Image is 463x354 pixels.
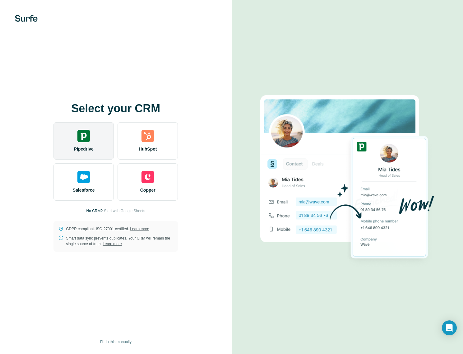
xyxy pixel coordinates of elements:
[141,130,154,142] img: hubspot's logo
[141,171,154,183] img: copper's logo
[139,146,157,152] span: HubSpot
[53,102,178,115] h1: Select your CRM
[96,337,136,347] button: I’ll do this manually
[66,226,149,232] p: GDPR compliant. ISO-27001 certified.
[103,242,122,246] a: Learn more
[104,208,145,214] button: Start with Google Sheets
[77,130,90,142] img: pipedrive's logo
[15,15,38,22] img: Surfe's logo
[442,320,457,335] div: Open Intercom Messenger
[130,227,149,231] a: Learn more
[66,235,173,247] p: Smart data sync prevents duplicates. Your CRM will remain the single source of truth.
[86,208,103,214] p: No CRM?
[100,339,132,345] span: I’ll do this manually
[140,187,155,193] span: Copper
[73,187,95,193] span: Salesforce
[260,85,434,269] img: PIPEDRIVE image
[74,146,94,152] span: Pipedrive
[77,171,90,183] img: salesforce's logo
